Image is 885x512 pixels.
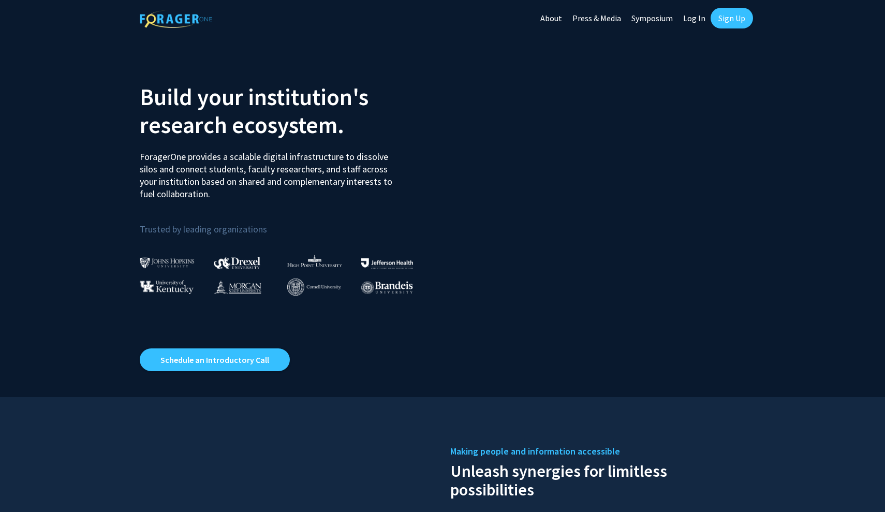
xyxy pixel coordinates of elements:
img: Morgan State University [214,280,261,294]
img: High Point University [287,255,342,267]
img: Thomas Jefferson University [361,258,413,268]
img: Brandeis University [361,281,413,294]
a: Opens in a new tab [140,348,290,371]
img: Drexel University [214,257,260,269]
img: ForagerOne Logo [140,10,212,28]
img: Johns Hopkins University [140,257,195,268]
p: Trusted by leading organizations [140,209,435,237]
img: Cornell University [287,279,341,296]
h2: Build your institution's research ecosystem. [140,83,435,139]
img: University of Kentucky [140,280,194,294]
h2: Unleash synergies for limitless possibilities [450,459,745,499]
h5: Making people and information accessible [450,444,745,459]
a: Sign Up [711,8,753,28]
p: ForagerOne provides a scalable digital infrastructure to dissolve silos and connect students, fac... [140,143,400,200]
